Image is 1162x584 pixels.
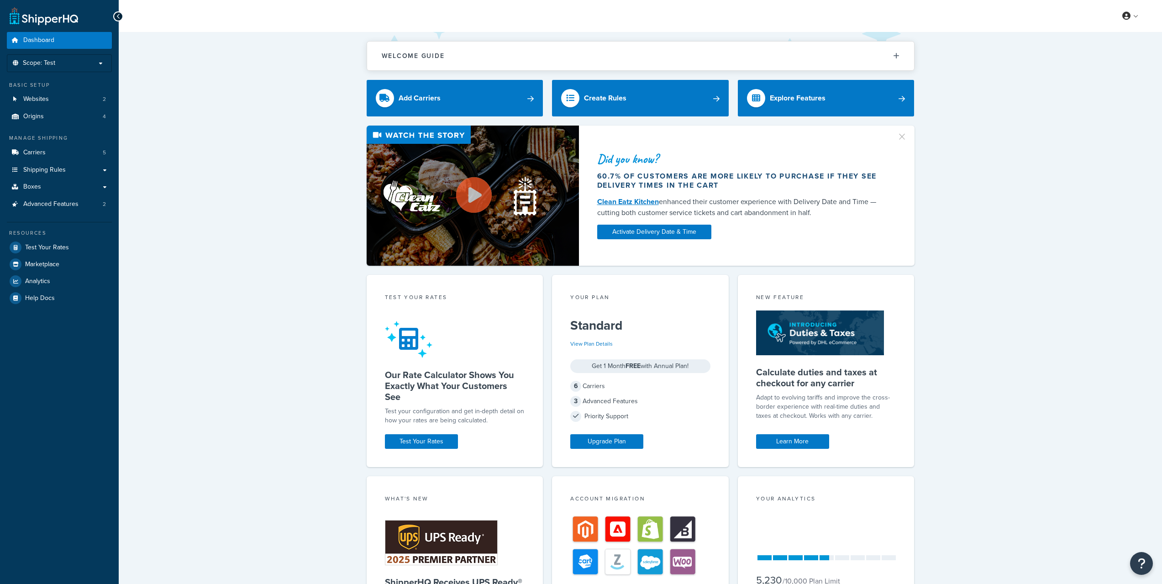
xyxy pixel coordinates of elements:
[23,200,79,208] span: Advanced Features
[756,434,829,449] a: Learn More
[385,369,525,402] h5: Our Rate Calculator Shows You Exactly What Your Customers See
[23,166,66,174] span: Shipping Rules
[385,407,525,425] div: Test your configuration and get in-depth detail on how your rates are being calculated.
[367,42,914,70] button: Welcome Guide
[7,196,112,213] li: Advanced Features
[25,278,50,285] span: Analytics
[399,92,441,105] div: Add Carriers
[570,340,613,348] a: View Plan Details
[23,113,44,121] span: Origins
[7,32,112,49] a: Dashboard
[597,196,659,207] a: Clean Eatz Kitchen
[597,153,886,165] div: Did you know?
[25,295,55,302] span: Help Docs
[23,37,54,44] span: Dashboard
[738,80,915,116] a: Explore Features
[7,196,112,213] a: Advanced Features2
[570,434,643,449] a: Upgrade Plan
[103,95,106,103] span: 2
[7,256,112,273] a: Marketplace
[756,393,896,421] p: Adapt to evolving tariffs and improve the cross-border experience with real-time duties and taxes...
[1130,552,1153,575] button: Open Resource Center
[367,126,579,266] img: Video thumbnail
[7,179,112,195] a: Boxes
[23,149,46,157] span: Carriers
[570,395,710,408] div: Advanced Features
[7,239,112,256] a: Test Your Rates
[7,162,112,179] a: Shipping Rules
[626,361,641,371] strong: FREE
[7,290,112,306] a: Help Docs
[23,59,55,67] span: Scope: Test
[7,134,112,142] div: Manage Shipping
[7,229,112,237] div: Resources
[103,200,106,208] span: 2
[570,495,710,505] div: Account Migration
[7,91,112,108] a: Websites2
[103,113,106,121] span: 4
[584,92,626,105] div: Create Rules
[552,80,729,116] a: Create Rules
[7,273,112,289] a: Analytics
[25,261,59,268] span: Marketplace
[7,108,112,125] li: Origins
[7,81,112,89] div: Basic Setup
[756,367,896,389] h5: Calculate duties and taxes at checkout for any carrier
[597,172,886,190] div: 60.7% of customers are more likely to purchase if they see delivery times in the cart
[570,396,581,407] span: 3
[385,434,458,449] a: Test Your Rates
[23,95,49,103] span: Websites
[25,244,69,252] span: Test Your Rates
[7,144,112,161] a: Carriers5
[367,80,543,116] a: Add Carriers
[570,380,710,393] div: Carriers
[770,92,825,105] div: Explore Features
[23,183,41,191] span: Boxes
[597,225,711,239] a: Activate Delivery Date & Time
[756,495,896,505] div: Your Analytics
[7,108,112,125] a: Origins4
[103,149,106,157] span: 5
[756,293,896,304] div: New Feature
[385,495,525,505] div: What's New
[570,410,710,423] div: Priority Support
[570,293,710,304] div: Your Plan
[570,381,581,392] span: 6
[7,91,112,108] li: Websites
[7,144,112,161] li: Carriers
[382,53,445,59] h2: Welcome Guide
[570,318,710,333] h5: Standard
[385,293,525,304] div: Test your rates
[570,359,710,373] div: Get 1 Month with Annual Plan!
[597,196,886,218] div: enhanced their customer experience with Delivery Date and Time — cutting both customer service ti...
